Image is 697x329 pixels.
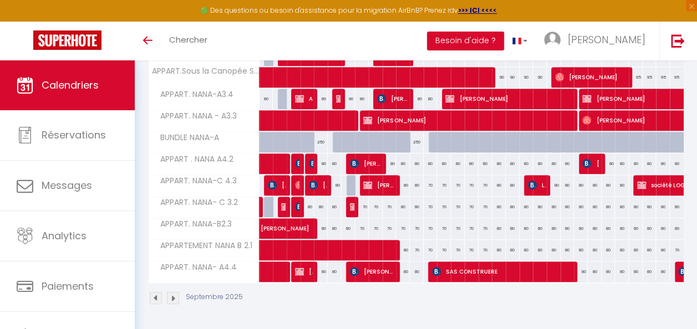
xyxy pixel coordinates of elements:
div: 80 [588,261,602,282]
div: 80 [588,240,602,260]
div: 70 [437,197,451,217]
span: [PERSON_NAME] [363,174,394,196]
div: 70 [451,197,465,217]
div: 80 [588,175,602,196]
div: 80 [437,153,451,174]
img: logout [671,34,685,48]
div: 70 [465,175,479,196]
div: 70 [410,218,424,239]
div: 70 [451,218,465,239]
div: 80 [492,197,506,217]
a: [PERSON_NAME] [255,218,269,239]
div: 80 [588,218,602,239]
div: 80 [547,240,561,260]
div: 70 [396,218,410,239]
div: 70 [479,218,492,239]
span: Paiements [42,279,94,293]
span: [PERSON_NAME] [261,212,363,233]
div: 80 [602,197,615,217]
div: 80 [670,197,684,217]
div: 80 [561,197,574,217]
div: 80 [410,89,424,109]
a: >>> ICI <<<< [458,6,497,15]
span: [PERSON_NAME] [555,66,626,88]
div: 80 [410,153,424,174]
div: 80 [396,261,410,282]
div: 80 [574,261,588,282]
div: 70 [424,218,437,239]
div: 80 [506,153,520,174]
div: 80 [260,89,273,109]
div: 80 [492,175,506,196]
span: [PERSON_NAME] [350,261,394,282]
span: [PERSON_NAME] [363,110,567,131]
div: 80 [629,153,643,174]
div: 80 [561,240,574,260]
div: 80 [328,175,342,196]
span: Messages [42,178,92,192]
div: 80 [656,240,670,260]
div: 70 [355,197,369,217]
div: 70 [437,218,451,239]
button: Besoin d'aide ? [427,32,504,50]
div: 70 [369,197,383,217]
div: 80 [383,153,396,174]
div: 70 [383,218,396,239]
div: 250 [410,132,424,152]
span: [PERSON_NAME] [350,196,354,217]
div: 70 [437,175,451,196]
div: 80 [643,240,657,260]
div: 80 [602,175,615,196]
div: 80 [574,218,588,239]
span: Réservations [42,128,106,142]
div: 80 [615,261,629,282]
div: 70 [424,197,437,217]
div: 70 [369,218,383,239]
span: APPART. NANA-B2.3 [150,218,235,230]
span: Analytics [42,229,87,243]
div: 80 [533,240,547,260]
div: 80 [396,175,410,196]
div: 70 [465,218,479,239]
a: ... [PERSON_NAME] [536,22,659,60]
div: 80 [602,261,615,282]
div: 70 [383,197,396,217]
div: 80 [574,197,588,217]
div: 80 [465,153,479,174]
div: 80 [656,218,670,239]
div: 70 [479,197,492,217]
div: 80 [643,197,657,217]
span: Loreston Shnayda [528,174,546,196]
span: [PERSON_NAME] [281,196,286,217]
span: [PERSON_NAME] [268,174,286,196]
div: 80 [629,261,643,282]
div: 80 [629,197,643,217]
span: Chercher [169,34,207,45]
span: SAS CONSTRUERE [432,261,569,282]
div: 90 [342,89,355,109]
div: 80 [314,197,328,217]
span: APPART. NANA-A3.4 [150,89,236,101]
div: 80 [588,197,602,217]
span: [PERSON_NAME] [309,174,327,196]
span: [PERSON_NAME] [295,153,299,174]
div: 80 [561,153,574,174]
div: 80 [643,218,657,239]
div: 80 [574,240,588,260]
span: APPART. NANA- C 3.2 [150,197,241,209]
div: 80 [615,218,629,239]
div: 80 [506,197,520,217]
span: [PERSON_NAME] [309,153,313,174]
span: APPART. NANA- A4.4 [150,261,240,274]
span: [PERSON_NAME] [295,174,299,196]
span: [PERSON_NAME] [295,261,313,282]
div: 80 [656,197,670,217]
div: 80 [410,175,424,196]
div: 80 [355,89,369,109]
span: ASSOCIATION PHARE EST PRODUCTION [295,88,313,109]
div: 80 [314,261,328,282]
div: 80 [520,153,533,174]
div: 80 [533,218,547,239]
div: 80 [410,261,424,282]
